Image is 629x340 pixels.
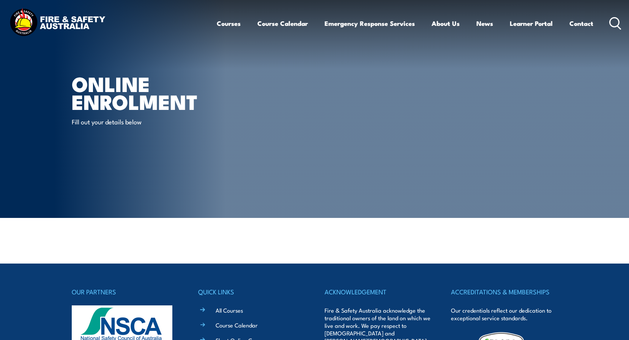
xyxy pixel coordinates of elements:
[217,13,241,33] a: Courses
[257,13,308,33] a: Course Calendar
[72,75,259,110] h1: Online Enrolment
[451,286,557,297] h4: ACCREDITATIONS & MEMBERSHIPS
[72,117,210,126] p: Fill out your details below
[569,13,593,33] a: Contact
[72,286,178,297] h4: OUR PARTNERS
[451,307,557,322] p: Our credentials reflect our dedication to exceptional service standards.
[325,286,431,297] h4: ACKNOWLEDGEMENT
[216,321,258,329] a: Course Calendar
[216,306,243,314] a: All Courses
[198,286,304,297] h4: QUICK LINKS
[325,13,415,33] a: Emergency Response Services
[432,13,460,33] a: About Us
[510,13,553,33] a: Learner Portal
[476,13,493,33] a: News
